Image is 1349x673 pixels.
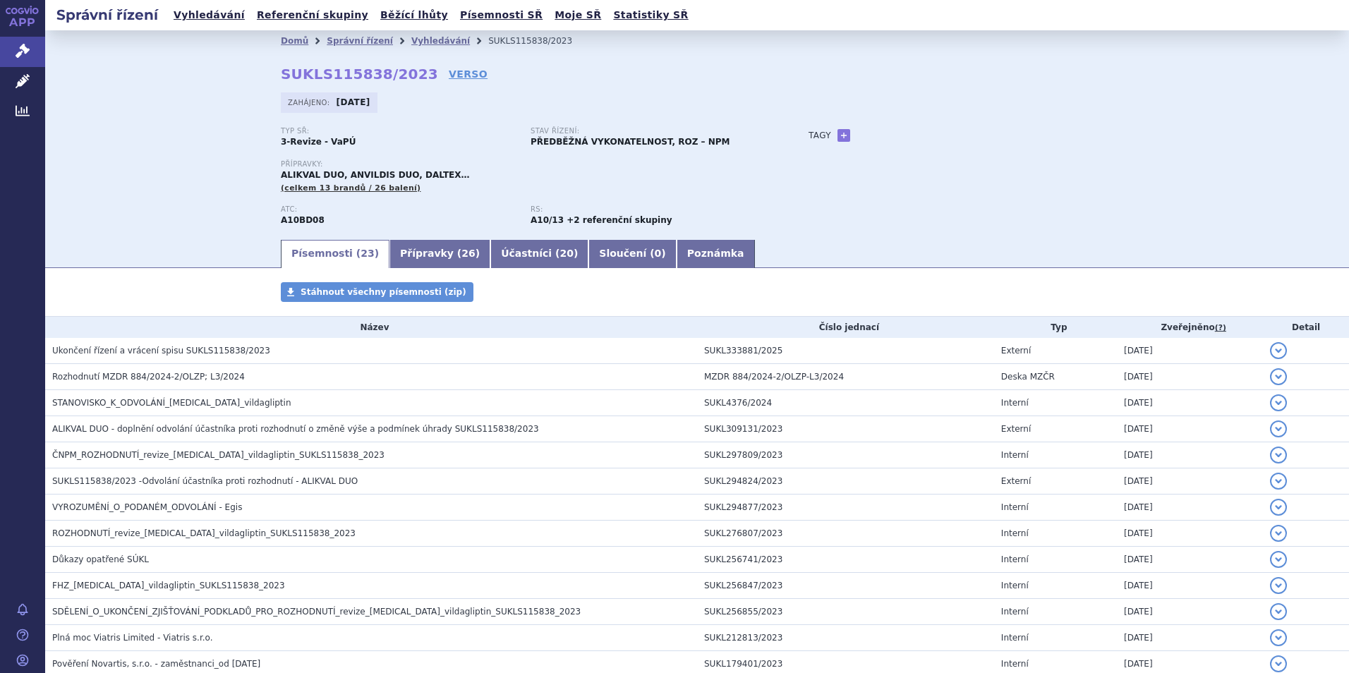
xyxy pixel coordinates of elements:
a: Vyhledávání [169,6,249,25]
span: SUKLS115838/2023 -Odvolání účastníka proti rozhodnutí - ALIKVAL DUO [52,476,358,486]
td: [DATE] [1117,495,1263,521]
strong: [DATE] [337,97,370,107]
td: [DATE] [1117,390,1263,416]
span: VYROZUMĚNÍ_O_PODANÉM_ODVOLÁNÍ - Egis [52,502,242,512]
button: detail [1270,655,1287,672]
span: Interní [1001,450,1029,460]
span: Interní [1001,633,1029,643]
td: [DATE] [1117,338,1263,364]
a: Sloučení (0) [588,240,676,268]
strong: metformin a vildagliptin [531,215,564,225]
span: STANOVISKO_K_ODVOLÁNÍ_metformin_vildagliptin [52,398,291,408]
span: SDĚLENÍ_O_UKONČENÍ_ZJIŠŤOVÁNÍ_PODKLADŮ_PRO_ROZHODNUTÍ_revize_metformin_vildagliptin_SUKLS115838_2023 [52,607,581,617]
th: Číslo jednací [697,317,994,338]
td: SUKL333881/2025 [697,338,994,364]
td: [DATE] [1117,364,1263,390]
span: (celkem 13 brandů / 26 balení) [281,183,421,193]
span: Externí [1001,346,1031,356]
th: Název [45,317,697,338]
span: ROZHODNUTÍ_revize_metformin_vildagliptin_SUKLS115838_2023 [52,528,356,538]
strong: SUKLS115838/2023 [281,66,438,83]
span: Externí [1001,476,1031,486]
button: detail [1270,447,1287,463]
a: Účastníci (20) [490,240,588,268]
strong: +2 referenční skupiny [567,215,672,225]
span: FHZ_metformin_vildagliptin_SUKLS115838_2023 [52,581,285,590]
strong: PŘEDBĚŽNÁ VYKONATELNOST, ROZ – NPM [531,137,730,147]
td: [DATE] [1117,547,1263,573]
span: Interní [1001,607,1029,617]
button: detail [1270,368,1287,385]
span: Interní [1001,554,1029,564]
p: Stav řízení: [531,127,766,135]
span: 26 [461,248,475,259]
p: RS: [531,205,766,214]
a: Přípravky (26) [389,240,490,268]
span: Stáhnout všechny písemnosti (zip) [301,287,466,297]
button: detail [1270,394,1287,411]
span: Ukončení řízení a vrácení spisu SUKLS115838/2023 [52,346,270,356]
th: Zveřejněno [1117,317,1263,338]
span: Interní [1001,528,1029,538]
a: Běžící lhůty [376,6,452,25]
button: detail [1270,603,1287,620]
span: Rozhodnutí MZDR 884/2024-2/OLZP; L3/2024 [52,372,245,382]
strong: 3-Revize - VaPÚ [281,137,356,147]
td: [DATE] [1117,599,1263,625]
td: [DATE] [1117,625,1263,651]
td: SUKL256847/2023 [697,573,994,599]
td: MZDR 884/2024-2/OLZP-L3/2024 [697,364,994,390]
span: Deska MZČR [1001,372,1055,382]
th: Detail [1263,317,1349,338]
td: SUKL276807/2023 [697,521,994,547]
td: SUKL4376/2024 [697,390,994,416]
button: detail [1270,342,1287,359]
a: Vyhledávání [411,36,470,46]
span: Pověření Novartis, s.r.o. - zaměstnanci_od 4.7.2023 [52,659,260,669]
strong: METFORMIN A VILDAGLIPTIN [281,215,325,225]
span: ČNPM_ROZHODNUTÍ_revize_metformin_vildagliptin_SUKLS115838_2023 [52,450,385,460]
p: Typ SŘ: [281,127,516,135]
a: Písemnosti SŘ [456,6,547,25]
span: Plná moc Viatris Limited - Viatris s.r.o. [52,633,213,643]
span: 0 [655,248,662,259]
td: [DATE] [1117,521,1263,547]
span: Interní [1001,581,1029,590]
td: [DATE] [1117,416,1263,442]
button: detail [1270,577,1287,594]
a: Domů [281,36,308,46]
td: SUKL309131/2023 [697,416,994,442]
button: detail [1270,473,1287,490]
span: Externí [1001,424,1031,434]
td: SUKL212813/2023 [697,625,994,651]
li: SUKLS115838/2023 [488,30,591,51]
td: SUKL294877/2023 [697,495,994,521]
p: ATC: [281,205,516,214]
span: 20 [559,248,573,259]
span: Důkazy opatřené SÚKL [52,554,149,564]
h3: Tagy [809,127,831,144]
td: SUKL297809/2023 [697,442,994,468]
button: detail [1270,551,1287,568]
p: Přípravky: [281,160,780,169]
span: ALIKVAL DUO - doplnění odvolání účastníka proti rozhodnutí o změně výše a podmínek úhrady SUKLS11... [52,424,539,434]
button: detail [1270,525,1287,542]
span: 23 [361,248,374,259]
td: [DATE] [1117,573,1263,599]
th: Typ [994,317,1117,338]
a: Moje SŘ [550,6,605,25]
a: Stáhnout všechny písemnosti (zip) [281,282,473,302]
span: Interní [1001,398,1029,408]
td: [DATE] [1117,468,1263,495]
a: Správní řízení [327,36,393,46]
abbr: (?) [1215,323,1226,333]
span: Interní [1001,659,1029,669]
td: [DATE] [1117,442,1263,468]
a: + [837,129,850,142]
a: Referenční skupiny [253,6,373,25]
button: detail [1270,499,1287,516]
button: detail [1270,629,1287,646]
span: Zahájeno: [288,97,332,108]
td: SUKL256741/2023 [697,547,994,573]
button: detail [1270,420,1287,437]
